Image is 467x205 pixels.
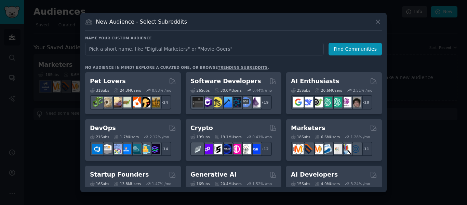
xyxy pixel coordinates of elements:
[150,134,169,139] div: 2.12 % /mo
[111,97,122,107] img: leopardgeckos
[85,65,269,70] div: No audience in mind? Explore a curated one, or browse .
[202,144,213,154] img: 0xPolygon
[358,95,372,110] div: + 18
[157,142,171,156] div: + 14
[291,124,325,132] h2: Marketers
[149,144,160,154] img: PlatformEngineers
[257,142,272,156] div: + 12
[214,134,241,139] div: 19.1M Users
[102,97,112,107] img: ballpython
[92,144,103,154] img: azuredevops
[90,134,109,139] div: 21 Sub s
[291,88,310,93] div: 25 Sub s
[190,181,210,186] div: 16 Sub s
[190,88,210,93] div: 26 Sub s
[85,36,382,40] h3: Name your custom audience
[303,97,313,107] img: DeepSeek
[331,144,342,154] img: googleads
[291,181,310,186] div: 15 Sub s
[111,144,122,154] img: Docker_DevOps
[121,97,131,107] img: turtle
[231,144,241,154] img: defiblockchain
[114,181,141,186] div: 13.8M Users
[250,97,261,107] img: elixir
[322,97,332,107] img: chatgpt_promptDesign
[293,144,304,154] img: content_marketing
[315,181,340,186] div: 4.0M Users
[293,97,304,107] img: GoogleGeminiAI
[231,97,241,107] img: reactnative
[221,97,232,107] img: iOSProgramming
[85,43,324,55] input: Pick a short name, like "Digital Marketers" or "Movie-Goers"
[190,170,237,179] h2: Generative AI
[252,88,272,93] div: 0.44 % /mo
[353,88,372,93] div: 2.51 % /mo
[312,97,323,107] img: AItoolsCatalog
[257,95,272,110] div: + 19
[329,43,382,55] button: Find Communities
[291,170,338,179] h2: AI Developers
[351,134,370,139] div: 1.28 % /mo
[114,134,139,139] div: 1.7M Users
[90,124,116,132] h2: DevOps
[291,134,310,139] div: 18 Sub s
[252,181,272,186] div: 1.52 % /mo
[315,134,340,139] div: 6.6M Users
[92,97,103,107] img: herpetology
[252,134,272,139] div: 0.41 % /mo
[140,144,150,154] img: aws_cdk
[322,144,332,154] img: Emailmarketing
[331,97,342,107] img: chatgpt_prompts_
[90,77,126,86] h2: Pet Lovers
[190,124,213,132] h2: Crypto
[221,144,232,154] img: web3
[315,88,342,93] div: 20.6M Users
[190,77,261,86] h2: Software Developers
[240,97,251,107] img: AskComputerScience
[250,144,261,154] img: defi_
[214,88,241,93] div: 30.0M Users
[351,181,370,186] div: 3.24 % /mo
[140,97,150,107] img: PetAdvice
[350,97,361,107] img: ArtificalIntelligence
[192,97,203,107] img: software
[130,144,141,154] img: platformengineering
[190,134,210,139] div: 19 Sub s
[341,97,351,107] img: OpenAIDev
[358,142,372,156] div: + 11
[96,18,187,25] h3: New Audience - Select Subreddits
[202,97,213,107] img: csharp
[212,97,222,107] img: learnjavascript
[212,144,222,154] img: ethstaker
[341,144,351,154] img: MarketingResearch
[90,170,149,179] h2: Startup Founders
[121,144,131,154] img: DevOpsLinks
[350,144,361,154] img: OnlineMarketing
[90,181,109,186] div: 16 Sub s
[303,144,313,154] img: bigseo
[114,88,141,93] div: 24.3M Users
[192,144,203,154] img: ethfinance
[152,88,171,93] div: 0.83 % /mo
[149,97,160,107] img: dogbreed
[90,88,109,93] div: 31 Sub s
[218,65,267,69] a: trending subreddits
[240,144,251,154] img: CryptoNews
[102,144,112,154] img: AWS_Certified_Experts
[157,95,171,110] div: + 24
[130,97,141,107] img: cockatiel
[214,181,241,186] div: 20.4M Users
[152,181,171,186] div: 1.47 % /mo
[291,77,339,86] h2: AI Enthusiasts
[312,144,323,154] img: AskMarketing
